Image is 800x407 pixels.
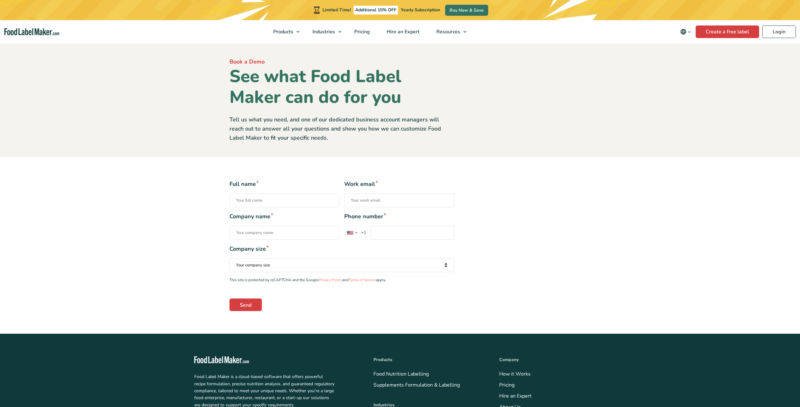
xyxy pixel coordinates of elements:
[344,212,454,221] span: Phone number
[229,58,265,65] span: Book a Demo
[445,5,488,16] a: Buy Now & Save
[373,382,460,388] a: Supplements Formulation & Labelling
[499,393,532,399] a: Hire an Expert
[194,356,249,364] img: Food Label Maker - white
[229,180,339,188] span: Full name
[265,20,303,43] a: Products
[434,28,461,35] span: Resources
[373,371,429,377] a: Food Nutrition Labelling
[318,277,342,282] a: Privacy Policy
[499,382,515,388] a: Pricing
[311,28,336,35] span: Industries
[323,7,351,13] span: Limited Time!
[354,6,398,14] span: Additional 15% OFF
[194,356,355,364] a: Food Label Maker homepage
[229,115,454,142] p: Tell us what you need, and one of our dedicated business account managers will reach out to answe...
[385,28,420,35] span: Hire an Expert
[344,180,454,188] span: Work email
[401,7,440,13] span: Yearly Subscription
[352,28,371,35] span: Pricing
[346,20,377,43] a: Pricing
[4,28,59,36] a: Food Label Maker homepage
[229,226,339,240] input: Company name*
[358,230,369,236] span: +1
[344,193,454,207] input: Work email*
[373,356,480,363] p: Products
[304,20,345,43] a: Industries
[499,356,606,363] p: Company
[349,277,376,282] a: Terms of Service
[499,371,531,377] a: How it Works
[371,226,454,240] input: Phone number* List of countries+1
[676,25,696,38] button: Change language
[762,25,796,38] a: Login
[271,28,294,35] span: Products
[696,25,759,38] a: Create a free label
[229,298,262,311] input: Send
[229,180,571,311] form: Contact form
[229,193,339,207] input: Full name*
[428,20,470,43] a: Resources
[345,226,359,239] div: United States: +1
[229,66,454,108] h1: See what Food Label Maker can do for you
[229,212,339,221] span: Company name
[229,245,454,253] span: Company size
[378,20,427,43] a: Hire an Expert
[229,277,454,283] p: This site is protected by reCAPTCHA and the Google and apply.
